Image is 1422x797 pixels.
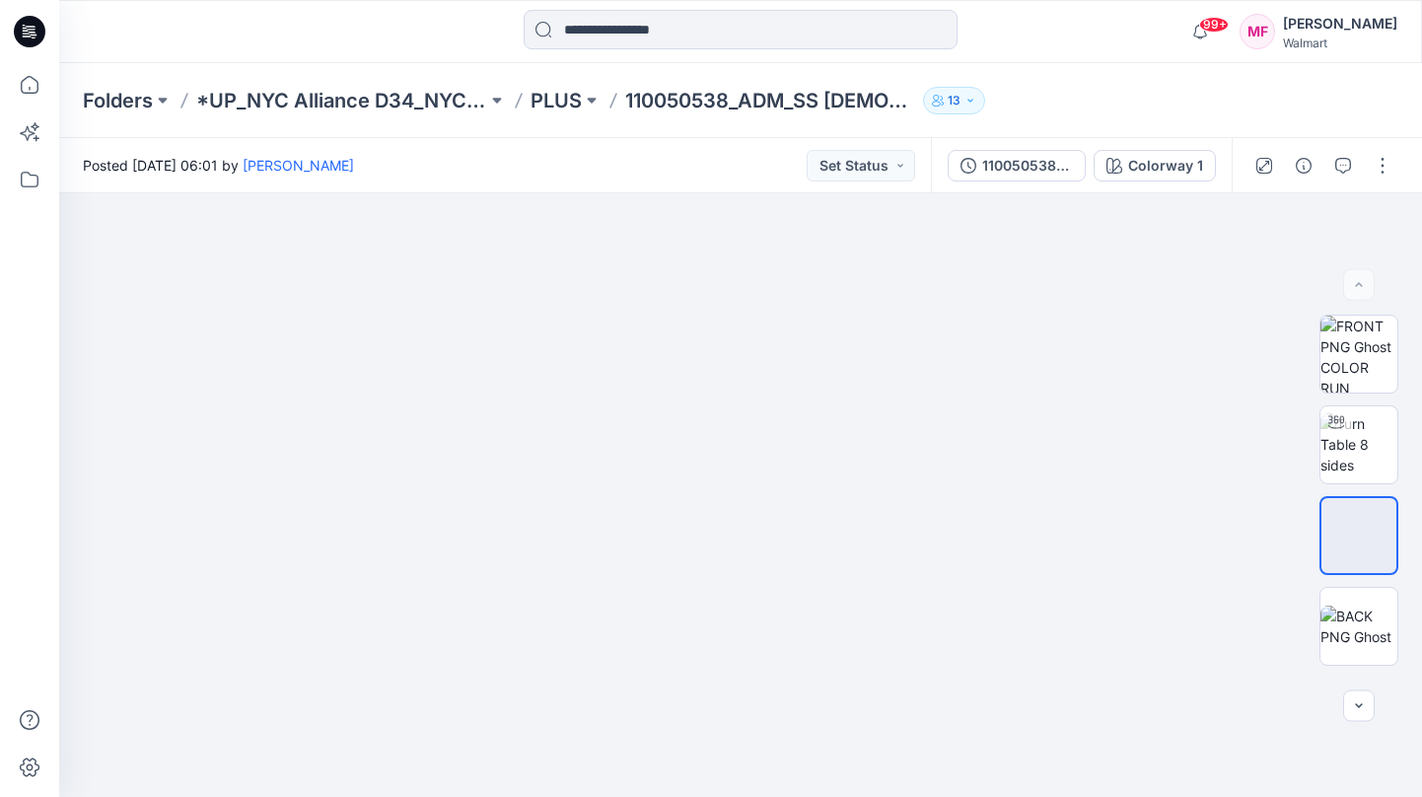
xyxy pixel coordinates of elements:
a: Folders [83,87,153,114]
a: *UP_NYC Alliance D34_NYC IN* [196,87,487,114]
button: 110050538_ADM_SS [DEMOGRAPHIC_DATA] CARDI [948,150,1086,181]
div: Walmart [1283,36,1397,50]
div: Colorway 1 [1128,155,1203,177]
img: Turn Table 8 sides [1320,413,1397,475]
button: Details [1288,150,1319,181]
span: Posted [DATE] 06:01 by [83,155,354,176]
img: BACK PNG Ghost [1320,606,1397,647]
p: 13 [948,90,960,111]
img: eyJhbGciOiJIUzI1NiIsImtpZCI6IjAiLCJzbHQiOiJzZXMiLCJ0eXAiOiJKV1QifQ.eyJkYXRhIjp7InR5cGUiOiJzdG9yYW... [531,279,951,797]
a: [PERSON_NAME] [243,157,354,174]
div: [PERSON_NAME] [1283,12,1397,36]
a: PLUS [531,87,582,114]
img: FRONT PNG Ghost COLOR RUN [1320,316,1397,393]
p: 110050538_ADM_SS [DEMOGRAPHIC_DATA] CARDI [625,87,916,114]
span: 99+ [1199,17,1229,33]
button: Colorway 1 [1094,150,1216,181]
div: MF [1240,14,1275,49]
div: 110050538_ADM_SS [DEMOGRAPHIC_DATA] CARDI [982,155,1073,177]
button: 13 [923,87,985,114]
